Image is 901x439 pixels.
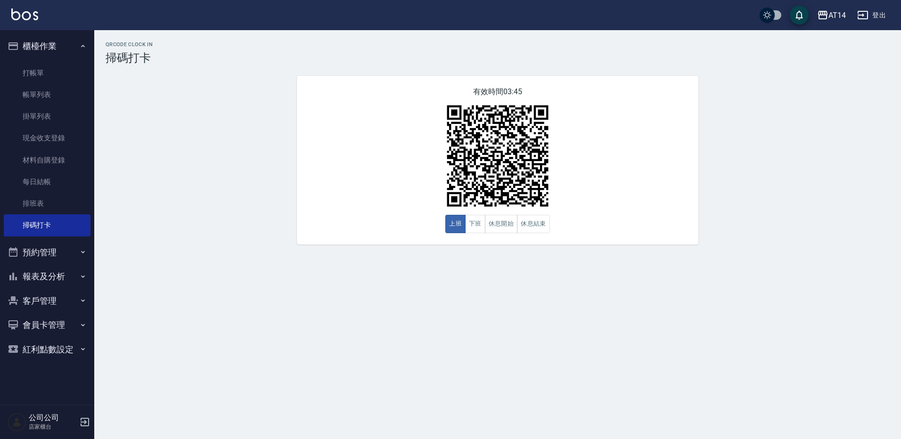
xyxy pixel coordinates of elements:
[4,127,90,149] a: 現金收支登錄
[828,9,846,21] div: AT14
[445,215,466,233] button: 上班
[29,413,77,423] h5: 公司公司
[813,6,850,25] button: AT14
[485,215,518,233] button: 休息開始
[4,193,90,214] a: 排班表
[4,313,90,337] button: 會員卡管理
[4,106,90,127] a: 掛單列表
[29,423,77,431] p: 店家櫃台
[4,264,90,289] button: 報表及分析
[4,84,90,106] a: 帳單列表
[4,149,90,171] a: 材料自購登錄
[853,7,890,24] button: 登出
[297,76,698,244] div: 有效時間 03:45
[4,289,90,313] button: 客戶管理
[8,413,26,431] img: Person
[4,171,90,193] a: 每日結帳
[790,6,809,24] button: save
[465,215,485,233] button: 下班
[4,62,90,84] a: 打帳單
[106,51,890,65] h3: 掃碼打卡
[4,34,90,58] button: 櫃檯作業
[106,41,890,48] h2: QRcode Clock In
[11,8,38,20] img: Logo
[4,337,90,362] button: 紅利點數設定
[4,240,90,265] button: 預約管理
[4,214,90,236] a: 掃碼打卡
[517,215,550,233] button: 休息結束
